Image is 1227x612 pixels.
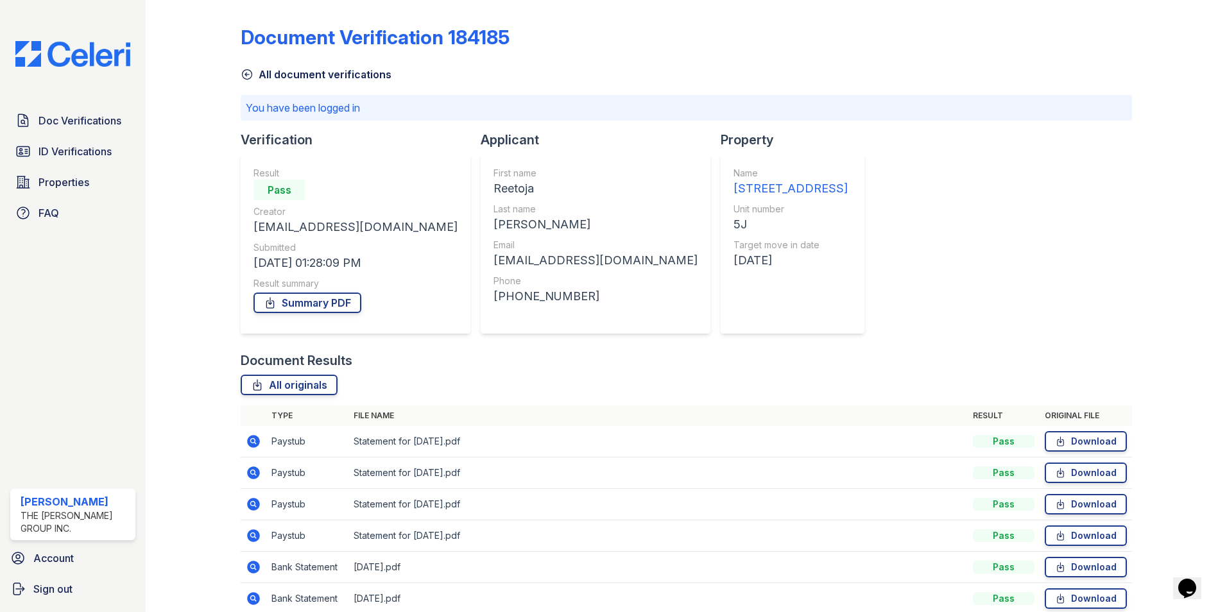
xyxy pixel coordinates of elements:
[253,277,458,290] div: Result summary
[973,435,1034,448] div: Pass
[33,550,74,566] span: Account
[973,592,1034,605] div: Pass
[39,144,112,159] span: ID Verifications
[10,200,135,226] a: FAQ
[241,131,481,149] div: Verification
[253,241,458,254] div: Submitted
[493,180,698,198] div: Reetoja
[734,167,848,198] a: Name [STREET_ADDRESS]
[734,203,848,216] div: Unit number
[493,275,698,287] div: Phone
[21,509,130,535] div: The [PERSON_NAME] Group Inc.
[973,529,1034,542] div: Pass
[5,576,141,602] a: Sign out
[734,251,848,269] div: [DATE]
[1173,561,1214,599] iframe: chat widget
[493,251,698,269] div: [EMAIL_ADDRESS][DOMAIN_NAME]
[266,426,348,457] td: Paystub
[493,239,698,251] div: Email
[266,457,348,489] td: Paystub
[253,167,458,180] div: Result
[241,375,338,395] a: All originals
[1045,494,1127,514] a: Download
[481,131,721,149] div: Applicant
[10,108,135,133] a: Doc Verifications
[246,100,1127,115] p: You have been logged in
[734,239,848,251] div: Target move in date
[734,216,848,234] div: 5J
[734,180,848,198] div: [STREET_ADDRESS]
[721,131,875,149] div: Property
[5,41,141,67] img: CE_Logo_Blue-a8612792a0a2168367f1c8372b55b34899dd931a85d93a1a3d3e32e68fde9ad4.png
[266,405,348,426] th: Type
[493,203,698,216] div: Last name
[348,457,968,489] td: Statement for [DATE].pdf
[33,581,73,597] span: Sign out
[734,167,848,180] div: Name
[39,113,121,128] span: Doc Verifications
[348,520,968,552] td: Statement for [DATE].pdf
[348,405,968,426] th: File name
[241,26,510,49] div: Document Verification 184185
[253,205,458,218] div: Creator
[266,520,348,552] td: Paystub
[1045,463,1127,483] a: Download
[973,466,1034,479] div: Pass
[348,489,968,520] td: Statement for [DATE].pdf
[1045,557,1127,577] a: Download
[21,494,130,509] div: [PERSON_NAME]
[253,180,305,200] div: Pass
[39,174,89,190] span: Properties
[493,216,698,234] div: [PERSON_NAME]
[253,293,361,313] a: Summary PDF
[1045,431,1127,452] a: Download
[1040,405,1132,426] th: Original file
[10,139,135,164] a: ID Verifications
[253,254,458,272] div: [DATE] 01:28:09 PM
[241,352,352,370] div: Document Results
[266,489,348,520] td: Paystub
[1045,525,1127,546] a: Download
[968,405,1040,426] th: Result
[266,552,348,583] td: Bank Statement
[348,426,968,457] td: Statement for [DATE].pdf
[493,287,698,305] div: [PHONE_NUMBER]
[253,218,458,236] div: [EMAIL_ADDRESS][DOMAIN_NAME]
[39,205,59,221] span: FAQ
[973,561,1034,574] div: Pass
[1045,588,1127,609] a: Download
[5,545,141,571] a: Account
[973,498,1034,511] div: Pass
[241,67,391,82] a: All document verifications
[10,169,135,195] a: Properties
[493,167,698,180] div: First name
[348,552,968,583] td: [DATE].pdf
